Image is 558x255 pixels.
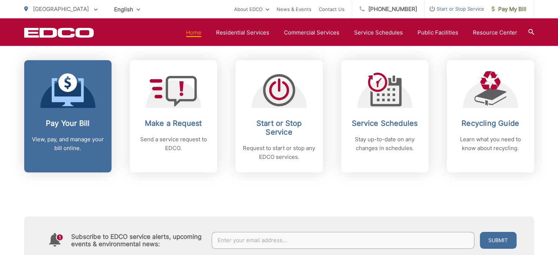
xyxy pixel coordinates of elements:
[32,135,104,153] p: View, pay, and manage your bill online.
[454,119,527,128] h2: Recycling Guide
[243,144,316,161] p: Request to start or stop any EDCO services.
[473,28,517,37] a: Resource Center
[216,28,269,37] a: Residential Services
[212,232,474,249] input: Enter your email address...
[341,60,428,172] a: Service Schedules Stay up-to-date on any changes in schedules.
[417,28,458,37] a: Public Facilities
[71,233,205,248] h4: Subscribe to EDCO service alerts, upcoming events & environmental news:
[137,119,210,128] h2: Make a Request
[137,135,210,153] p: Send a service request to EDCO.
[354,28,403,37] a: Service Schedules
[492,5,526,14] span: Pay My Bill
[32,119,104,128] h2: Pay Your Bill
[349,119,421,128] h2: Service Schedules
[284,28,339,37] a: Commercial Services
[349,135,421,153] p: Stay up-to-date on any changes in schedules.
[130,60,217,172] a: Make a Request Send a service request to EDCO.
[24,28,94,38] a: EDCD logo. Return to the homepage.
[234,5,269,14] a: About EDCO
[186,28,201,37] a: Home
[319,5,344,14] a: Contact Us
[33,6,89,12] span: [GEOGRAPHIC_DATA]
[109,3,146,16] span: English
[243,119,316,136] h2: Start or Stop Service
[480,232,517,249] button: Submit
[454,135,527,153] p: Learn what you need to know about recycling.
[24,60,112,172] a: Pay Your Bill View, pay, and manage your bill online.
[277,5,311,14] a: News & Events
[447,60,534,172] a: Recycling Guide Learn what you need to know about recycling.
